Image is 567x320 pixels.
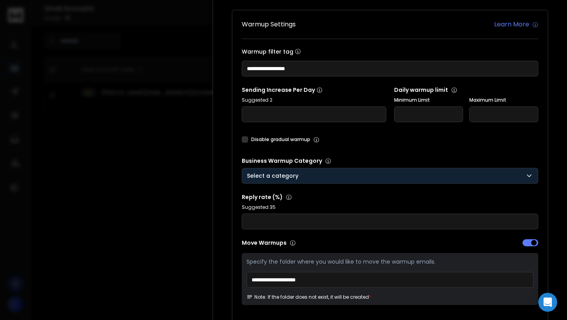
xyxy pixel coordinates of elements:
[242,20,296,29] h1: Warmup Settings
[242,204,538,210] p: Suggested 35
[268,294,369,300] p: If the folder does not exist, it will be created
[242,239,388,247] p: Move Warmups
[538,293,557,312] div: Open Intercom Messenger
[247,172,302,180] p: Select a category
[394,97,463,103] label: Minimum Limit
[242,86,386,94] p: Sending Increase Per Day
[246,258,534,266] p: Specify the folder where you would like to move the warmup emails.
[242,157,538,165] p: Business Warmup Category
[246,294,266,300] span: Note:
[242,48,538,54] label: Warmup filter tag
[394,86,539,94] p: Daily warmup limit
[242,97,386,103] p: Suggested 2
[242,193,538,201] p: Reply rate (%)
[469,97,538,103] label: Maximum Limit
[494,20,538,29] a: Learn More
[251,136,310,143] label: Disable gradual warmup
